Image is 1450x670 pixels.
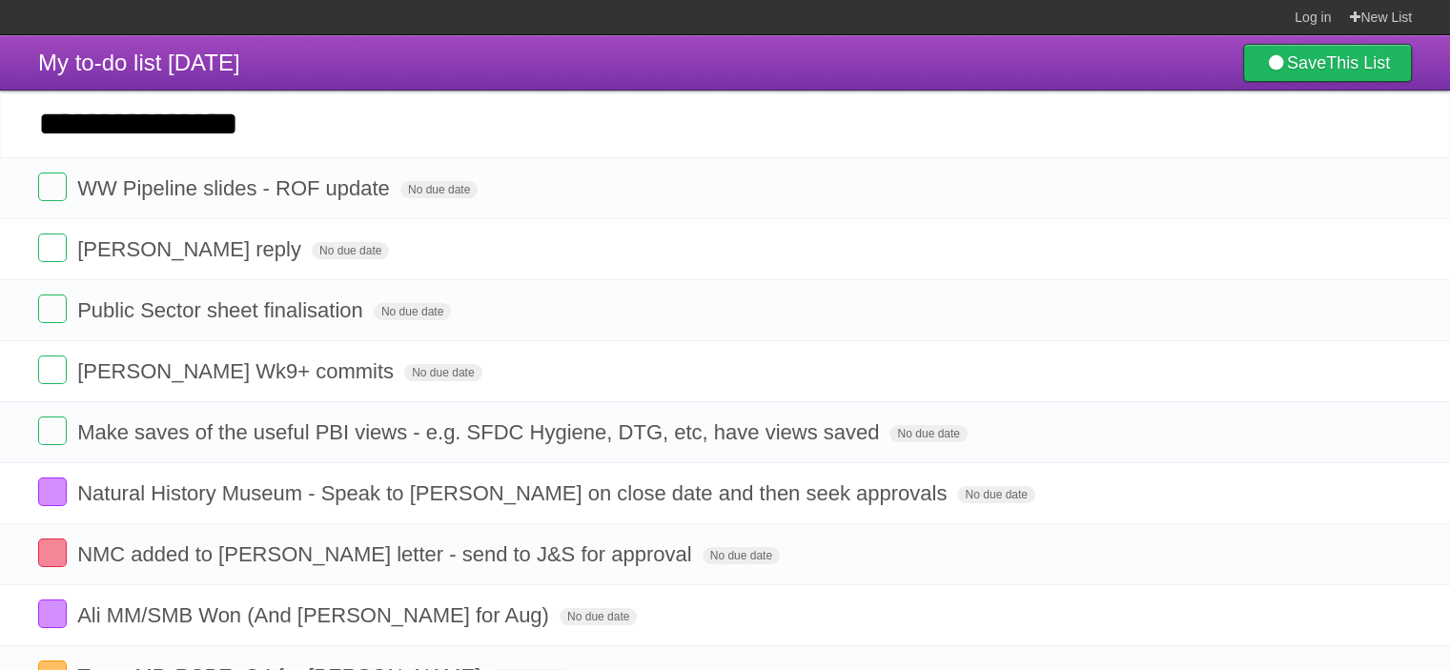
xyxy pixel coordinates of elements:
[1326,53,1390,72] b: This List
[1243,44,1412,82] a: SaveThis List
[889,425,967,442] span: No due date
[77,420,884,444] span: Make saves of the useful PBI views - e.g. SFDC Hygiene, DTG, etc, have views saved
[560,608,637,625] span: No due date
[77,603,554,627] span: Ali MM/SMB Won (And [PERSON_NAME] for Aug)
[77,298,368,322] span: Public Sector sheet finalisation
[38,294,67,323] label: Done
[77,359,398,383] span: [PERSON_NAME] Wk9+ commits
[957,486,1034,503] span: No due date
[38,355,67,384] label: Done
[703,547,780,564] span: No due date
[38,599,67,628] label: Done
[374,303,451,320] span: No due date
[77,237,306,261] span: [PERSON_NAME] reply
[38,538,67,567] label: Done
[38,233,67,262] label: Done
[38,50,240,75] span: My to-do list [DATE]
[312,242,389,259] span: No due date
[400,181,478,198] span: No due date
[404,364,481,381] span: No due date
[77,176,395,200] span: WW Pipeline slides - ROF update
[38,416,67,445] label: Done
[77,481,951,505] span: Natural History Museum - Speak to [PERSON_NAME] on close date and then seek approvals
[38,173,67,201] label: Done
[77,542,696,566] span: NMC added to [PERSON_NAME] letter - send to J&S for approval
[38,477,67,506] label: Done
